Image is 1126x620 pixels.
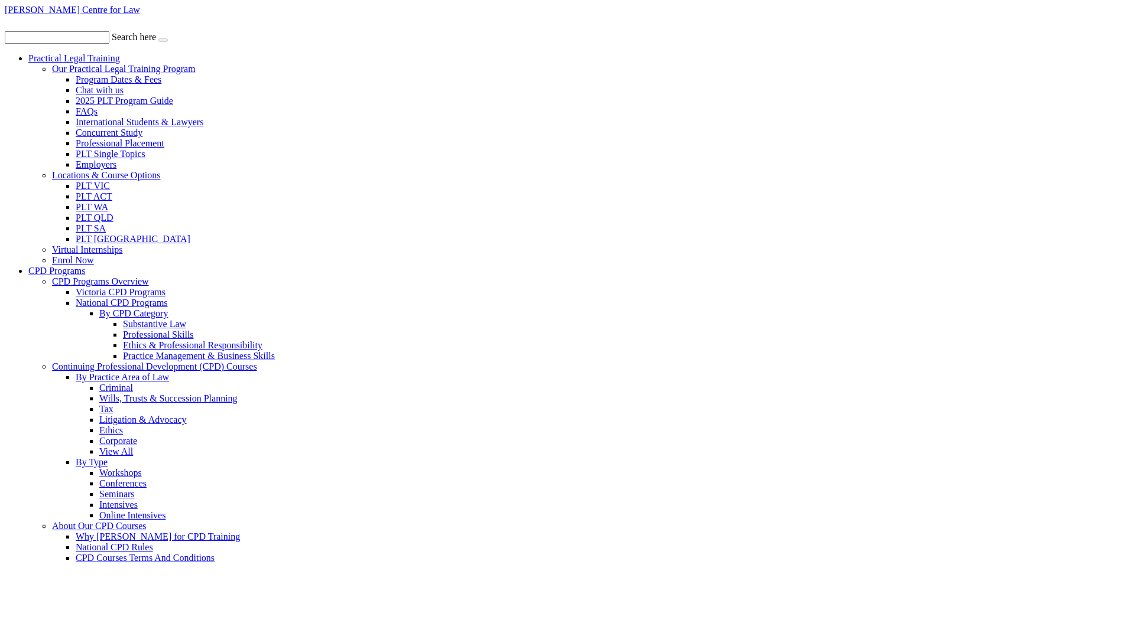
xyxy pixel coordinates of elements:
[99,478,147,488] a: Conferences
[21,17,37,29] img: mail-ic
[52,521,147,531] a: About Our CPD Courses
[28,53,120,63] a: Practical Legal Training
[76,234,190,244] a: PLT [GEOGRAPHIC_DATA]
[52,64,196,74] a: Our Practical Legal Training Program
[52,276,149,286] a: CPD Programs Overview
[52,255,94,265] a: Enrol Now
[76,117,203,127] a: International Students & Lawyers
[123,340,262,350] a: Ethics & Professional Responsibility
[76,96,173,106] a: 2025 PLT Program Guide
[99,383,133,393] a: Criminal
[76,298,168,308] a: National CPD Programs
[123,351,275,361] a: Practice Management & Business Skills
[99,510,166,520] a: Online Intensives
[99,393,238,403] a: Wills, Trusts & Succession Planning
[76,181,110,191] a: PLT VIC
[99,468,142,478] a: Workshops
[76,159,116,169] a: Employers
[99,500,138,510] a: Intensives
[76,138,164,148] a: Professional Placement
[28,266,85,276] a: CPD Programs
[76,542,153,552] a: National CPD Rules
[5,5,140,15] a: [PERSON_NAME] Centre for Law
[52,170,161,180] a: Locations & Course Options
[76,106,98,116] a: FAQs
[99,404,113,414] a: Tax
[76,531,240,541] a: Why [PERSON_NAME] for CPD Training
[76,202,108,212] a: PLT WA
[76,457,108,467] a: By Type
[99,436,137,446] a: Corporate
[76,213,113,223] a: PLT QLD
[76,85,124,95] a: Chat with us
[52,244,122,254] a: Virtual Internships
[99,446,133,456] a: View All
[99,308,168,318] a: By CPD Category
[123,319,186,329] a: Substantive Law
[76,128,142,138] a: Concurrent Study
[76,287,166,297] a: Victoria CPD Programs
[112,32,156,42] label: Search here
[76,223,106,233] a: PLT SA
[99,489,135,499] a: Seminars
[76,553,215,563] a: CPD Courses Terms And Conditions
[123,329,194,340] a: Professional Skills
[52,361,257,371] a: Continuing Professional Development (CPD) Courses
[76,191,112,201] a: PLT ACT
[99,425,123,435] a: Ethics
[5,15,19,29] img: call-ic
[76,149,145,159] a: PLT Single Topics
[76,74,161,84] a: Program Dates & Fees
[99,415,187,425] a: Litigation & Advocacy
[76,372,169,382] a: By Practice Area of Law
